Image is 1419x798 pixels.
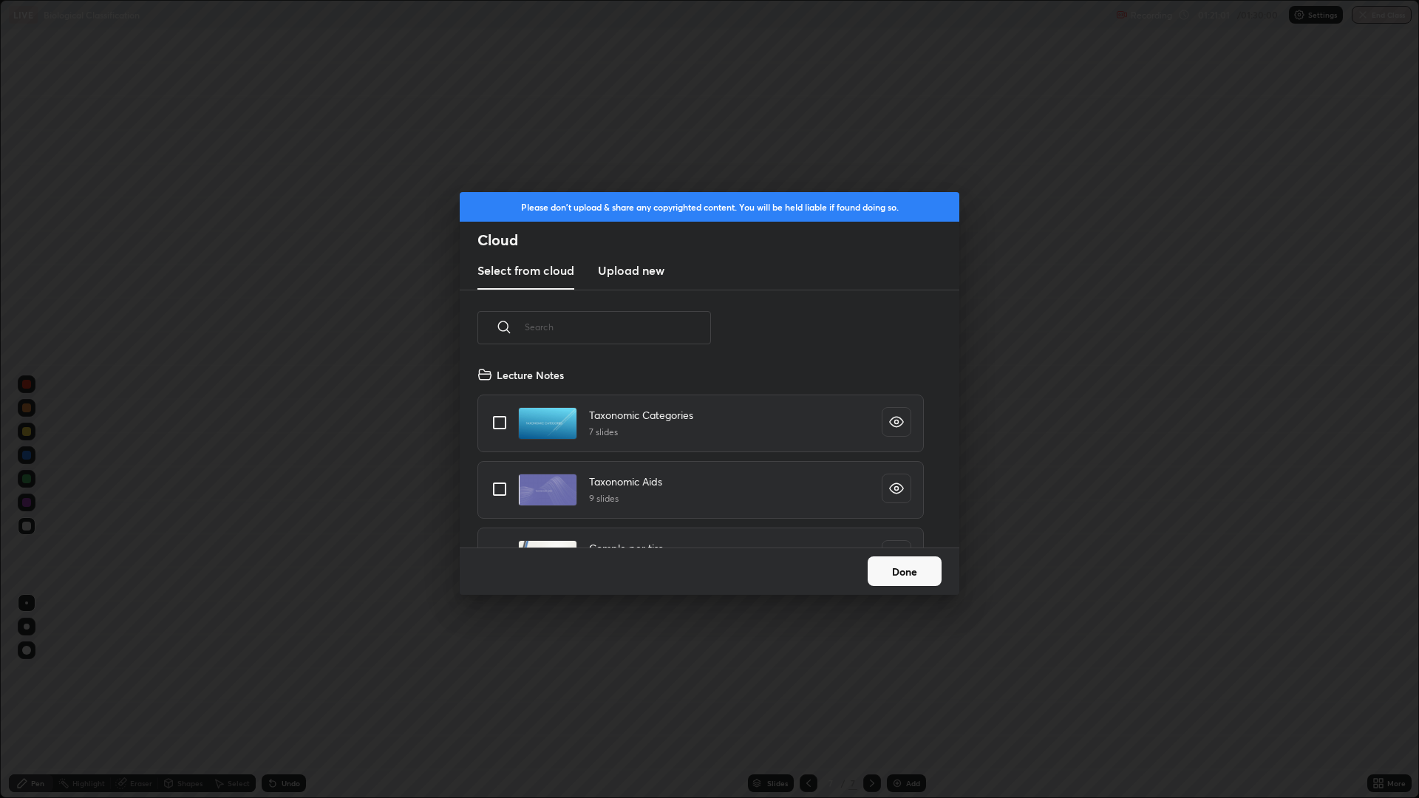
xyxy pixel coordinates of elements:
[518,540,577,573] img: 1694081315VWHWJH.pdf
[477,262,574,279] h3: Select from cloud
[868,556,942,586] button: Done
[589,407,693,423] h4: Taxonomic Categories
[525,296,711,358] input: Search
[518,474,577,506] img: 1691680670PWXGF8.pdf
[589,474,662,489] h4: Taxonomic Aids
[589,492,662,505] h5: 9 slides
[477,231,959,250] h2: Cloud
[497,367,564,383] h4: Lecture Notes
[460,361,942,548] div: grid
[598,262,664,279] h3: Upload new
[460,192,959,222] div: Please don't upload & share any copyrighted content. You will be held liable if found doing so.
[518,407,577,440] img: 16916806030HJ2WR.pdf
[589,540,663,556] h4: Comple per tiss
[589,426,693,439] h5: 7 slides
